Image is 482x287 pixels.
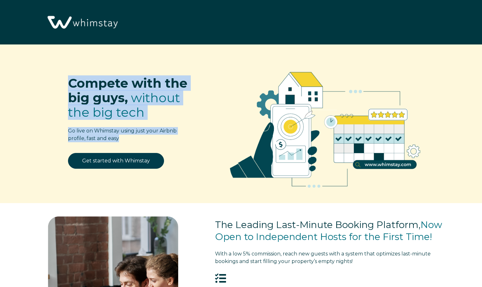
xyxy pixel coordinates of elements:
[68,153,164,169] a: Get started with Whimstay
[215,251,431,264] span: tart filling your property’s empty nights!
[215,219,442,243] span: Now Open to Independent Hosts for the First Time!
[44,3,120,42] img: Whimstay Logo-02 1
[68,128,177,141] span: Go live on Whimstay using just your Airbnb profile, fast and easy
[214,54,436,200] img: RBO Ilustrations-02
[215,219,421,231] span: The Leading Last-Minute Booking Platform,
[68,75,187,105] span: Compete with the big guys,
[215,251,431,264] span: With a low 5% commission, reach new guests with a system that optimizes last-minute bookings and s
[68,90,180,120] span: without the big tech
